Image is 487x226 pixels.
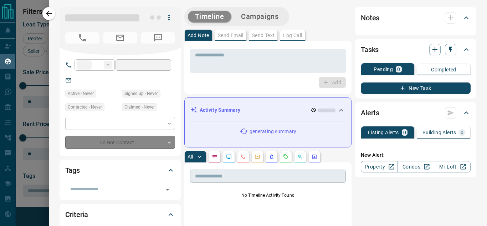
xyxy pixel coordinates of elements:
[190,104,345,117] div: Activity Summary
[188,11,231,22] button: Timeline
[124,104,155,111] span: Claimed - Never
[368,130,399,135] p: Listing Alerts
[431,67,456,72] p: Completed
[65,162,175,179] div: Tags
[234,11,286,22] button: Campaigns
[65,206,175,223] div: Criteria
[124,90,158,97] span: Signed up - Never
[461,130,463,135] p: 0
[297,154,303,160] svg: Opportunities
[361,151,471,159] p: New Alert:
[361,161,398,172] a: Property
[361,104,471,121] div: Alerts
[361,44,379,55] h2: Tasks
[226,154,232,160] svg: Lead Browsing Activity
[422,130,456,135] p: Building Alerts
[190,192,346,199] p: No Timeline Activity Found
[255,154,260,160] svg: Emails
[397,161,434,172] a: Condos
[68,90,94,97] span: Active - Never
[103,32,137,44] span: No Email
[212,154,217,160] svg: Notes
[240,154,246,160] svg: Calls
[312,154,317,160] svg: Agent Actions
[250,128,296,135] p: generating summary
[188,33,209,38] p: Add Note
[397,67,400,72] p: 0
[65,32,99,44] span: No Number
[283,154,289,160] svg: Requests
[65,165,80,176] h2: Tags
[77,77,80,83] a: --
[361,9,471,26] div: Notes
[65,209,88,220] h2: Criteria
[141,32,175,44] span: No Number
[361,107,379,119] h2: Alerts
[361,82,471,94] button: New Task
[361,41,471,58] div: Tasks
[163,185,173,195] button: Open
[200,106,240,114] p: Activity Summary
[65,136,175,149] div: Do Not Contact
[269,154,275,160] svg: Listing Alerts
[68,104,102,111] span: Contacted - Never
[361,12,379,24] h2: Notes
[188,154,193,159] p: All
[403,130,406,135] p: 0
[374,67,393,72] p: Pending
[434,161,471,172] a: Mr.Loft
